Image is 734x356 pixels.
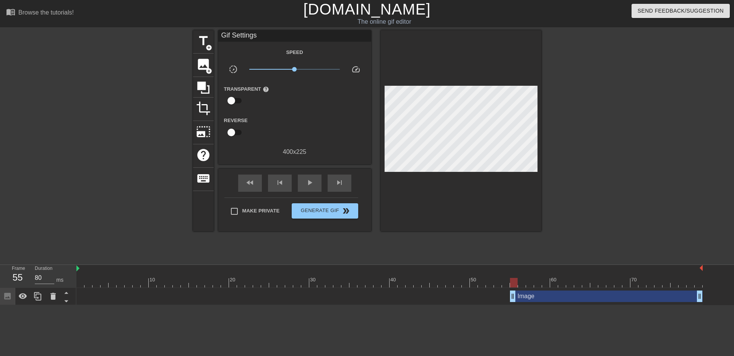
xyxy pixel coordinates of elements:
span: drag_handle [696,292,703,300]
div: ms [56,276,63,284]
div: 30 [310,276,317,284]
div: 55 [12,271,23,284]
div: 50 [471,276,477,284]
img: bound-end.png [700,265,703,271]
span: keyboard [196,171,211,186]
span: fast_rewind [245,178,255,187]
span: skip_next [335,178,344,187]
label: Speed [286,49,303,56]
span: double_arrow [341,206,351,216]
span: image [196,57,211,72]
div: 10 [149,276,156,284]
span: Make Private [242,207,280,215]
span: slow_motion_video [229,65,238,74]
span: drag_handle [509,292,516,300]
span: help [196,148,211,162]
span: title [196,34,211,48]
label: Duration [35,266,52,271]
span: photo_size_select_large [196,124,211,139]
span: play_arrow [305,178,314,187]
span: add_circle [206,44,212,51]
button: Generate Gif [292,203,358,219]
a: Browse the tutorials! [6,7,74,19]
div: 60 [551,276,558,284]
div: Frame [6,265,29,287]
button: Send Feedback/Suggestion [632,4,730,18]
span: Send Feedback/Suggestion [638,6,724,16]
label: Transparent [224,85,269,93]
div: 400 x 225 [218,147,371,157]
div: 20 [230,276,237,284]
span: skip_previous [275,178,284,187]
a: [DOMAIN_NAME] [303,1,430,18]
div: 40 [390,276,397,284]
div: Browse the tutorials! [18,9,74,16]
span: crop [196,101,211,116]
span: help [263,86,269,93]
div: The online gif editor [248,17,520,26]
span: menu_book [6,7,15,16]
label: Reverse [224,117,248,124]
div: 70 [631,276,638,284]
span: add_circle [206,68,212,74]
span: Generate Gif [295,206,355,216]
span: speed [351,65,361,74]
div: Gif Settings [218,30,371,42]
